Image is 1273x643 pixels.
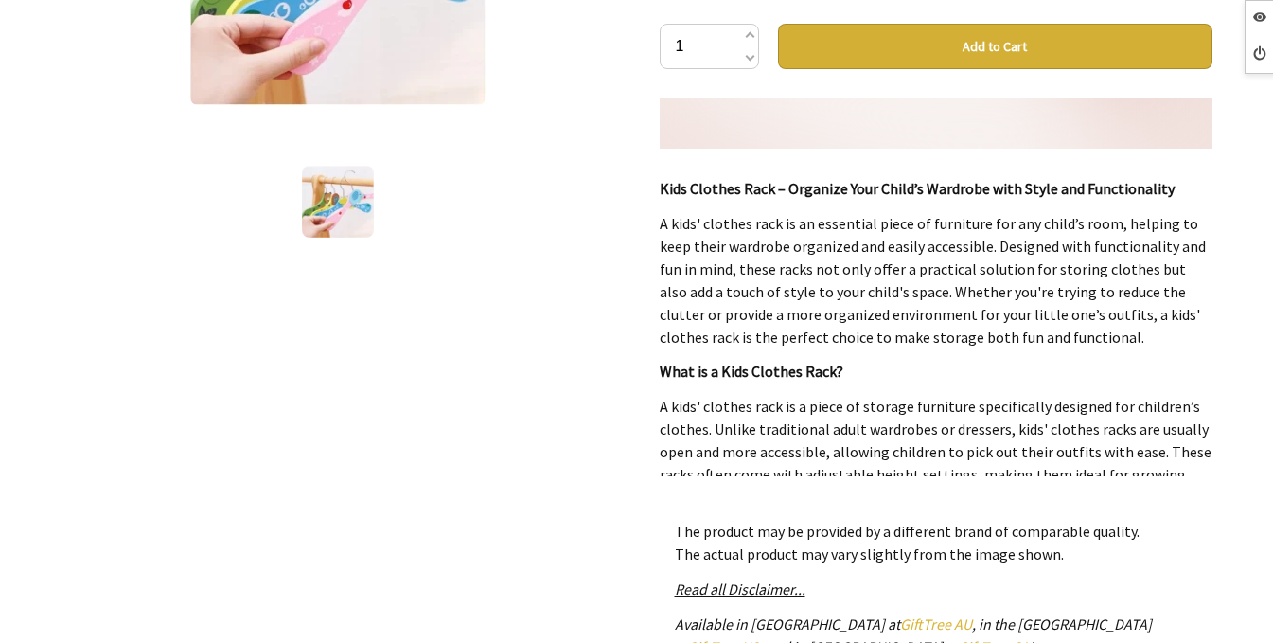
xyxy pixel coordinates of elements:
[660,212,1212,348] p: A kids' clothes rack is an essential piece of furniture for any child’s room, helping to keep the...
[660,362,843,381] strong: What is a Kids Clothes Rack?
[660,98,1212,476] div: DescriptionMaterialWoodProduct AttributesOrdinaryPackage Size300*190*35(mm) Hanger x1
[302,166,374,238] img: kids clothes rack
[675,580,805,598] a: Read all Disclaimer...
[660,179,1175,198] strong: Kids Clothes Rack – Organize Your Child’s Wardrobe with Style and Functionality
[660,395,1212,509] p: A kids' clothes rack is a piece of storage furniture specifically designed for children’s clothes...
[675,520,1197,565] p: The product may be provided by a different brand of comparable quality. The actual product may va...
[900,615,972,634] a: GiftTree AU
[778,24,1212,69] button: Add to Cart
